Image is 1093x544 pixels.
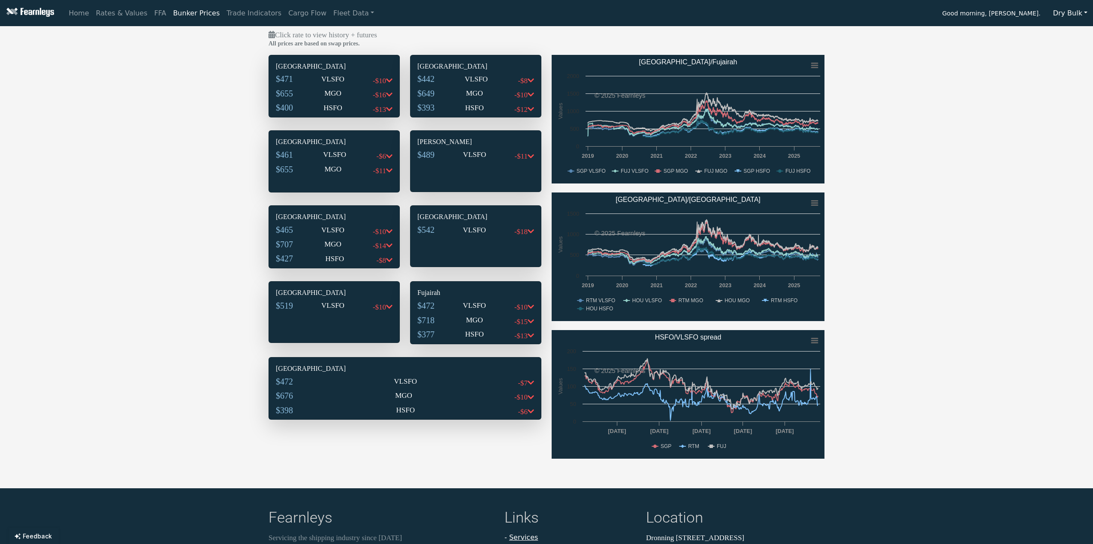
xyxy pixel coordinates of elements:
[465,74,488,85] p: VLSFO
[276,62,393,70] h6: [GEOGRAPHIC_DATA]
[417,316,435,325] span: $718
[276,254,293,263] span: $427
[616,153,628,159] text: 2020
[4,8,54,18] img: Fearnleys Logo
[321,74,344,85] p: VLSFO
[717,443,726,449] text: FUJ
[514,393,528,401] span: -$10
[646,532,824,544] p: Dronning [STREET_ADDRESS]
[373,105,386,114] span: -$13
[514,91,528,99] span: -$10
[373,228,386,236] span: -$10
[417,225,435,234] span: $542
[586,306,613,312] text: HOU HSFO
[276,240,293,249] span: $707
[509,533,538,541] a: Services
[223,5,285,22] a: Trade Indicators
[276,289,393,297] h6: [GEOGRAPHIC_DATA]
[276,377,293,386] span: $472
[692,428,710,434] text: [DATE]
[269,281,400,343] div: [GEOGRAPHIC_DATA]$519VLSFO-$10
[557,378,564,394] text: Values
[324,164,341,175] p: MGO
[719,153,731,159] text: 2023
[514,105,528,114] span: -$12
[321,300,344,311] p: VLSFO
[567,383,576,390] text: 100
[324,88,341,99] p: MGO
[567,210,579,217] text: 1500
[276,213,393,221] h6: [GEOGRAPHIC_DATA]
[688,443,699,449] text: RTM
[664,168,688,174] text: SGP MGO
[616,282,628,289] text: 2020
[376,256,386,264] span: -$8
[395,390,412,401] p: MGO
[557,102,564,119] text: Values
[661,443,671,449] text: SGP
[276,74,293,84] span: $471
[417,301,435,310] span: $472
[276,225,293,234] span: $465
[608,428,626,434] text: [DATE]
[552,55,824,183] svg: Singapore/Fujairah
[410,130,541,192] div: [PERSON_NAME]$489VLSFO-$11
[570,252,579,258] text: 500
[504,509,636,529] h4: Links
[595,367,646,374] text: © 2025 Fearnleys
[417,150,435,159] span: $489
[743,168,770,174] text: SGP HSFO
[788,282,800,289] text: 2025
[330,5,377,22] a: Fleet Data
[465,102,483,114] p: HSFO
[725,298,750,304] text: HOU MGO
[518,77,528,85] span: -$8
[410,55,541,118] div: [GEOGRAPHIC_DATA]$442VLSFO-$8$649MGO-$10$393HSFO-$12
[269,532,494,544] p: Servicing the shipping industry since [DATE]
[276,406,293,415] span: $398
[269,130,400,192] div: [GEOGRAPHIC_DATA]$461VLSFO-$6$655MGO-$11
[621,168,649,174] text: FUJ VLSFO
[396,405,414,416] p: HSFO
[323,102,342,114] p: HSFO
[514,228,528,236] span: -$18
[465,329,483,340] p: HSFO
[514,332,528,340] span: -$13
[754,282,766,289] text: 2024
[466,315,483,326] p: MGO
[276,138,393,146] h6: [GEOGRAPHIC_DATA]
[576,143,579,150] text: 0
[582,282,594,289] text: 2019
[269,357,541,420] div: [GEOGRAPHIC_DATA]$472VLSFO-$7$676MGO-$10$398HSFO-$6
[577,168,606,174] text: SGP VLSFO
[567,73,579,79] text: 2000
[567,108,579,114] text: 1000
[557,236,564,252] text: Values
[410,281,541,344] div: Fujairah$472VLSFO-$10$718MGO-$15$377HSFO-$13
[463,300,486,311] p: VLSFO
[269,509,494,529] h4: Fearnleys
[514,318,528,326] span: -$15
[582,153,594,159] text: 2019
[719,282,731,289] text: 2023
[650,282,662,289] text: 2021
[93,5,151,22] a: Rates & Values
[151,5,170,22] a: FFA
[1048,5,1093,21] button: Dry Bulk
[269,40,359,47] b: All prices are based on swap prices.
[567,366,576,372] text: 150
[417,138,534,146] h6: [PERSON_NAME]
[754,153,766,159] text: 2024
[417,330,435,339] span: $377
[65,5,92,22] a: Home
[321,225,344,236] p: VLSFO
[567,348,576,355] text: 200
[417,89,435,98] span: $649
[276,364,534,373] h6: [GEOGRAPHIC_DATA]
[685,282,697,289] text: 2022
[942,7,1040,21] span: Good morning, [PERSON_NAME].
[518,379,528,387] span: -$7
[417,62,534,70] h6: [GEOGRAPHIC_DATA]
[394,376,417,387] p: VLSFO
[276,150,293,159] span: $461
